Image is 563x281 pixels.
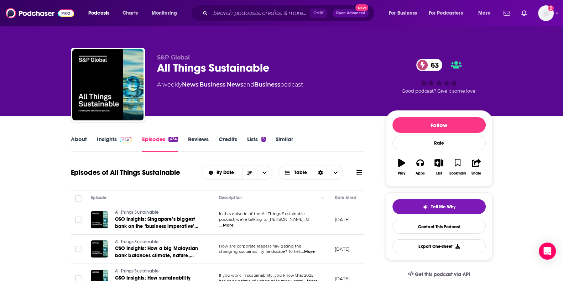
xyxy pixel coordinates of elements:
span: Monitoring [152,8,177,18]
span: CSO Insights: How a big Malaysian bank balances climate, nature, human rights and economic inclusion [115,245,198,273]
span: changing sustainability landscape? To hel [219,249,300,254]
span: CSO Insights: Singapore’s biggest bank on the ‘business imperative’ of climate action [115,216,199,236]
span: Good podcast? Give it some love! [402,88,476,94]
button: tell me why sparkleTell Me Why [392,199,486,214]
button: open menu [473,7,499,19]
span: and [243,81,254,88]
span: All Things Sustainable [115,239,159,244]
p: [DATE] [335,246,350,252]
svg: Add a profile image [548,5,554,11]
button: open menu [384,7,426,19]
button: Apps [411,154,429,180]
button: Show profile menu [538,5,554,21]
button: open menu [257,166,272,179]
a: All Things Sustainable [115,209,200,216]
span: Ctrl K [310,9,327,18]
a: Show notifications dropdown [501,7,513,19]
span: New [355,4,368,11]
span: Charts [122,8,138,18]
a: Credits [219,136,237,152]
img: Podchaser - Follow, Share and Rate Podcasts [6,6,74,20]
a: Show notifications dropdown [518,7,530,19]
div: Search podcasts, credits, & more... [198,5,381,21]
span: All Things Sustainable [115,210,159,215]
button: Sort Direction [242,166,257,179]
span: ...More [301,249,315,255]
h2: Choose List sort [202,166,272,180]
div: Share [471,171,481,176]
button: Export One-Sheet [392,239,486,253]
button: List [429,154,448,180]
button: open menu [147,7,186,19]
div: Episode [91,193,107,202]
span: podcast, we're talking to [PERSON_NAME], G [219,217,309,222]
a: Business [254,81,280,88]
a: About [71,136,87,152]
img: Podchaser Pro [120,137,132,142]
span: ...More [219,223,234,228]
span: Table [294,170,307,175]
span: 63 [423,59,442,71]
button: open menu [424,7,473,19]
div: 434 [168,137,178,142]
a: Reviews [188,136,209,152]
button: Open AdvancedNew [333,9,369,17]
a: Episodes434 [142,136,178,152]
a: Business News [199,81,243,88]
div: Open Intercom Messenger [539,243,556,260]
div: 5 [261,137,266,142]
div: Description [219,193,242,202]
img: tell me why sparkle [422,204,428,210]
button: Follow [392,117,486,133]
a: All Things Sustainable [115,268,200,275]
a: CSO Insights: How a big Malaysian bank balances climate, nature, human rights and economic inclusion [115,245,200,259]
a: Contact This Podcast [392,220,486,234]
div: 63Good podcast? Give it some love! [386,54,492,98]
span: In this episode of the All Things Sustainable [219,211,305,216]
span: Toggle select row [75,246,82,252]
img: All Things Sustainable [72,49,144,120]
div: Apps [416,171,425,176]
div: A weekly podcast [157,80,303,89]
span: For Podcasters [429,8,463,18]
span: How are corporate leaders navigating the [219,244,302,249]
span: By Date [217,170,236,175]
img: User Profile [538,5,554,21]
input: Search podcasts, credits, & more... [210,7,310,19]
span: If you work in sustainability, you know that 2025 [219,273,313,278]
a: InsightsPodchaser Pro [97,136,132,152]
button: Share [467,154,485,180]
div: Play [398,171,405,176]
span: Logged in as gracewagner [538,5,554,21]
span: , [198,81,199,88]
div: Date Aired [335,193,356,202]
h1: Episodes of All Things Sustainable [71,168,180,177]
a: 63 [416,59,442,71]
div: Sort Direction [313,166,328,179]
a: All Things Sustainable [115,239,200,245]
span: Toggle select row [75,217,82,223]
a: Charts [118,7,142,19]
span: More [478,8,490,18]
span: Get this podcast via API [415,271,470,277]
span: S&P Global [157,54,190,61]
a: News [182,81,198,88]
a: CSO Insights: Singapore’s biggest bank on the ‘business imperative’ of climate action [115,216,200,230]
p: [DATE] [335,217,350,223]
button: open menu [83,7,119,19]
div: List [436,171,442,176]
div: Rate [392,136,486,150]
a: Lists5 [247,136,266,152]
span: All Things Sustainable [115,269,159,274]
span: Podcasts [88,8,109,18]
a: Similar [276,136,293,152]
div: Bookmark [449,171,466,176]
button: Column Actions [319,194,327,202]
button: Play [392,154,411,180]
button: Choose View [278,166,343,180]
span: Tell Me Why [431,204,455,210]
button: Bookmark [448,154,467,180]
